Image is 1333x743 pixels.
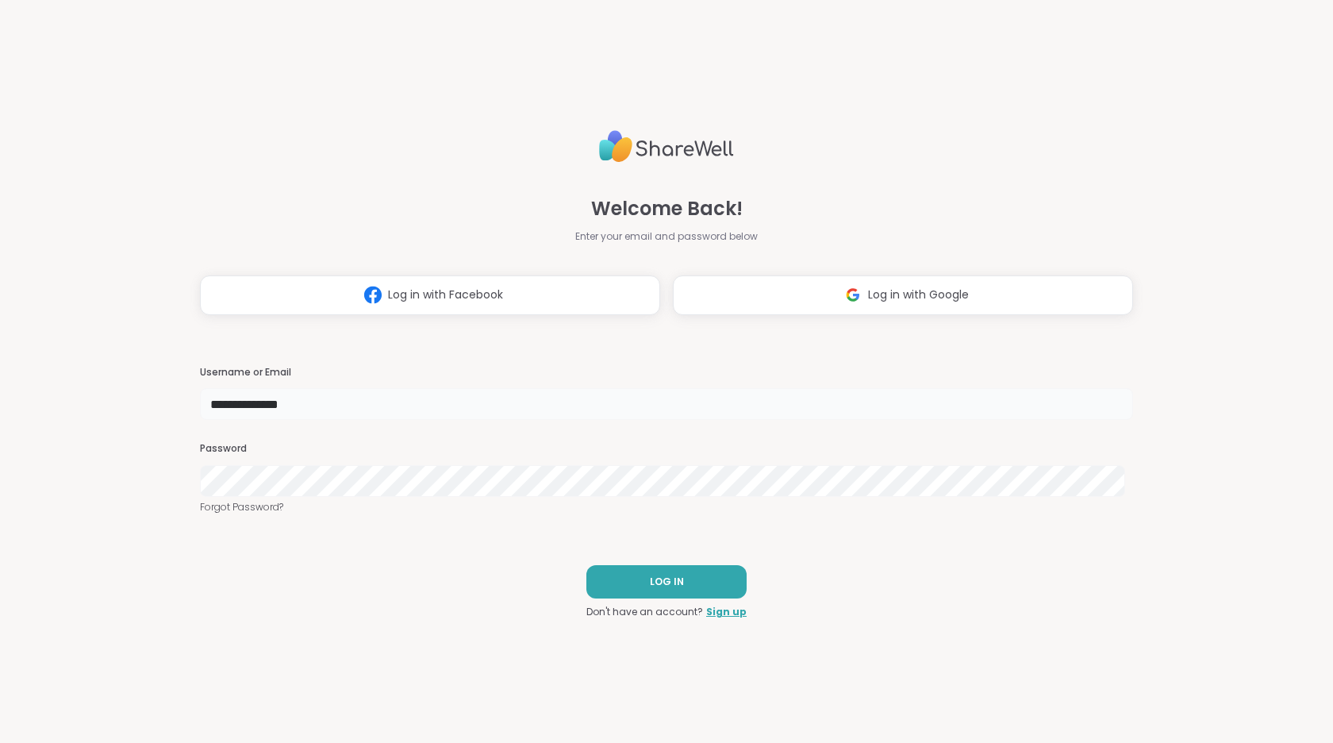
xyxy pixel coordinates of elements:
[200,366,1133,379] h3: Username or Email
[868,287,969,303] span: Log in with Google
[650,575,684,589] span: LOG IN
[838,280,868,310] img: ShareWell Logomark
[673,275,1133,315] button: Log in with Google
[200,500,1133,514] a: Forgot Password?
[200,275,660,315] button: Log in with Facebook
[599,124,734,169] img: ShareWell Logo
[591,194,743,223] span: Welcome Back!
[200,442,1133,456] h3: Password
[358,280,388,310] img: ShareWell Logomark
[575,229,758,244] span: Enter your email and password below
[586,605,703,619] span: Don't have an account?
[586,565,747,599] button: LOG IN
[706,605,747,619] a: Sign up
[388,287,503,303] span: Log in with Facebook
